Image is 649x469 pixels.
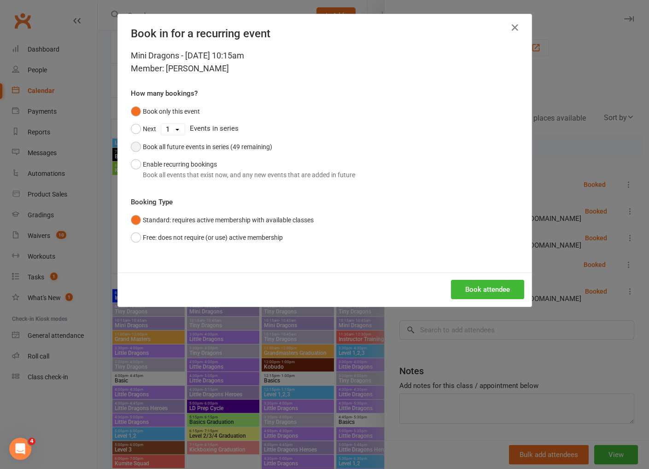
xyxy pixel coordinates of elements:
[28,438,35,445] span: 4
[143,142,272,152] div: Book all future events in series (49 remaining)
[131,49,519,75] div: Mini Dragons - [DATE] 10:15am Member: [PERSON_NAME]
[9,438,31,460] iframe: Intercom live chat
[131,120,156,138] button: Next
[131,120,519,138] div: Events in series
[131,27,519,40] h4: Book in for a recurring event
[131,197,173,208] label: Booking Type
[131,211,314,229] button: Standard: requires active membership with available classes
[451,280,524,299] button: Book attendee
[508,20,522,35] button: Close
[131,229,283,246] button: Free: does not require (or use) active membership
[131,88,198,99] label: How many bookings?
[143,170,355,180] div: Book all events that exist now, and any new events that are added in future
[131,103,200,120] button: Book only this event
[131,156,355,184] button: Enable recurring bookingsBook all events that exist now, and any new events that are added in future
[131,138,272,156] button: Book all future events in series (49 remaining)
